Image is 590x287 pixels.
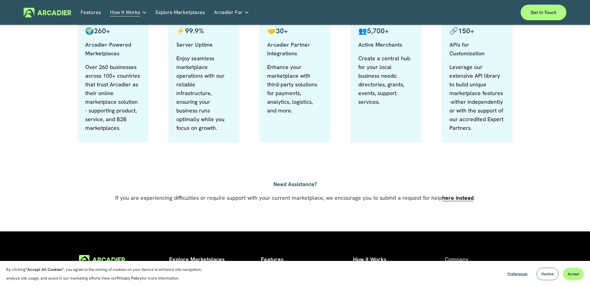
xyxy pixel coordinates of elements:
[81,8,101,17] a: Features
[176,54,232,132] p: Enjoy seamless marketplace operations with our reliable infrastructure, ensuring your business ru...
[26,267,64,272] strong: “Accept All Cookies”
[156,8,205,17] a: Explore Marketplaces
[449,41,485,57] strong: APIs for Customization
[358,26,389,35] span: 👥
[537,268,559,280] button: Decline
[85,41,133,57] strong: Arcadier-Powered Marketplaces
[6,265,208,283] p: By clicking , you agree to the storing of cookies on your device to enhance site navigation, anal...
[176,41,213,48] strong: Server Uptime
[521,5,566,20] a: Get in touch
[367,26,389,35] strong: 5,700+
[358,41,402,48] strong: Active Merchants
[273,180,317,188] strong: Need Assistance?
[442,194,474,201] a: here instead
[541,271,554,276] span: Decline
[449,27,505,35] p: 🔗
[449,63,505,132] p: Leverage our extensive API library to build unique marketplace features -either independently or ...
[110,8,140,17] span: How It Works
[94,26,110,35] strong: 260+
[117,276,142,281] a: Privacy Policy
[458,26,474,35] strong: 150+
[559,257,590,287] iframe: Chat Widget
[267,63,323,115] p: Enhance your marketplace with third-party solutions for payments, analytics, logistics, and more.
[185,26,204,35] strong: 99.9%
[261,256,283,263] strong: Features
[214,8,249,17] a: folder dropdown
[353,256,386,263] strong: How it Works
[276,26,288,35] strong: 30+
[503,268,532,280] button: Preferences
[267,27,323,35] p: 🤝
[445,256,468,263] span: Company
[77,194,513,202] p: If you are experiencing difficulties or require support with your current marketplace, we encoura...
[176,27,232,35] p: ⚡
[214,8,243,17] span: Arcadier For
[358,54,414,106] p: Create a central hub for your local business needs: directories, grants, events, support services.
[85,27,141,35] p: 🌍
[85,63,141,132] p: Over 260 businesses across 100+ countries that trust Arcadier as their online marketplace solutio...
[508,271,527,276] span: Preferences
[169,256,225,263] strong: Explore Marketplaces
[110,8,147,17] a: folder dropdown
[267,41,312,57] strong: Arcadier Partner Integrations
[24,8,71,17] img: Arcadier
